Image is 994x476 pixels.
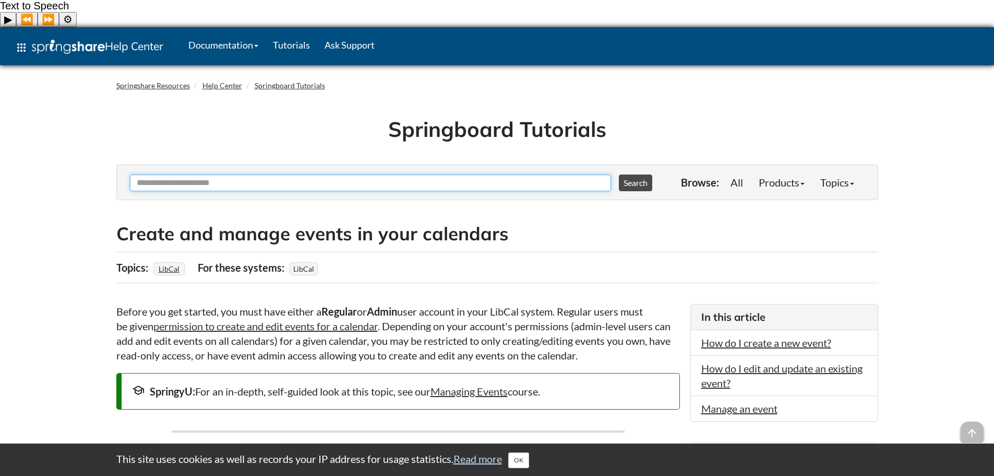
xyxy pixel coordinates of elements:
[38,12,59,27] button: Forward
[116,258,151,277] div: Topics:
[181,32,266,58] a: Documentation
[8,32,171,63] a: apps Help Center
[701,402,777,415] a: Manage an event
[116,81,190,90] a: Springshare Resources
[198,258,287,277] div: For these systems:
[453,452,502,465] a: Read more
[290,262,318,275] span: LibCal
[812,172,862,193] a: Topics
[106,451,889,468] div: This site uses cookies as well as records your IP address for usage statistics.
[124,114,870,144] h1: Springboard Tutorials
[132,384,145,397] span: school
[266,32,317,58] a: Tutorials
[116,221,878,247] h2: Create and manage events in your calendars
[16,12,38,27] button: Previous
[255,81,325,90] a: Springboard Tutorials
[701,336,831,349] a: How do I create a new event?
[321,305,357,318] strong: Regular
[751,172,812,193] a: Products
[430,385,508,398] a: Managing Events
[105,39,163,53] span: Help Center
[132,384,669,399] div: For an in-depth, self-guided look at this topic, see our course.
[153,320,378,332] a: permission to create and edit events for a calendar
[202,81,242,90] a: Help Center
[961,422,984,445] span: arrow_upward
[116,304,680,363] p: Before you get started, you must have either a or user account in your LibCal system. Regular use...
[317,32,382,58] a: Ask Support
[701,362,863,389] a: How do I edit and update an existing event?
[701,310,867,324] h3: In this article
[59,12,77,27] button: Settings
[723,172,751,193] a: All
[681,175,719,190] p: Browse:
[150,385,195,398] strong: SpringyU:
[619,175,652,191] button: Search
[367,305,397,318] strong: Admin
[961,423,984,435] a: arrow_upward
[157,261,181,276] a: LibCal
[15,41,28,54] span: apps
[32,40,105,54] img: Springshare
[508,452,529,468] button: Close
